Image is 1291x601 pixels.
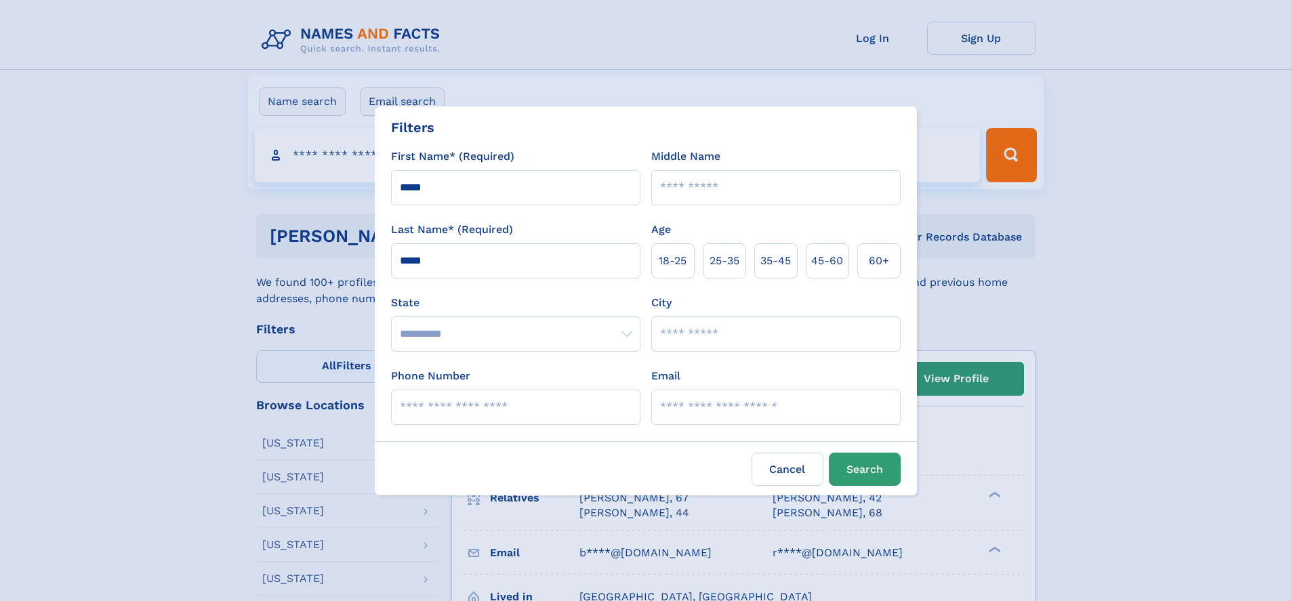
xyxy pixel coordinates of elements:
label: State [391,295,640,311]
button: Search [829,453,901,486]
span: 35‑45 [760,253,791,269]
span: 18‑25 [659,253,687,269]
label: Phone Number [391,368,470,384]
span: 25‑35 [710,253,739,269]
label: City [651,295,672,311]
span: 45‑60 [811,253,843,269]
label: Middle Name [651,148,720,165]
label: Last Name* (Required) [391,222,513,238]
label: Cancel [752,453,823,486]
label: Age [651,222,671,238]
label: First Name* (Required) [391,148,514,165]
div: Filters [391,117,434,138]
span: 60+ [869,253,889,269]
label: Email [651,368,680,384]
